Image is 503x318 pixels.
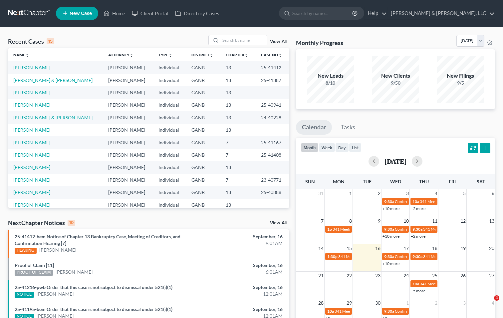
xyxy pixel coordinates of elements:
td: [PERSON_NAME] [103,161,153,174]
td: Individual [153,111,186,124]
td: Individual [153,174,186,186]
span: 9:30a [384,227,394,232]
span: 9:30a [384,199,394,204]
a: Districtunfold_more [191,52,213,57]
td: 23-40771 [256,174,289,186]
td: GANB [186,99,220,111]
span: 13 [488,217,495,225]
span: New Case [70,11,92,16]
td: GANB [186,149,220,161]
td: Individual [153,149,186,161]
span: 1:30p [327,254,338,259]
a: View All [270,39,287,44]
input: Search by name... [220,35,267,45]
span: 18 [431,244,438,252]
button: month [301,143,319,152]
i: unfold_more [209,53,213,57]
td: Individual [153,124,186,136]
span: 30 [375,299,381,307]
td: GANB [186,124,220,136]
span: 341 Meeting for [PERSON_NAME] [333,227,392,232]
a: [PERSON_NAME] [13,90,50,95]
td: 25-41167 [256,136,289,149]
a: [PERSON_NAME] & [PERSON_NAME], LLC [387,7,495,19]
td: 25-41412 [256,61,289,74]
a: [PERSON_NAME] [39,247,76,253]
a: +10 more [382,206,399,211]
td: 13 [220,99,256,111]
a: Calendar [296,120,332,135]
span: 25 [431,272,438,280]
div: 15 [47,38,54,44]
span: 10 [403,217,409,225]
span: 16 [375,244,381,252]
td: 13 [220,111,256,124]
a: [PERSON_NAME] [13,164,50,170]
td: GANB [186,74,220,86]
td: 7 [220,149,256,161]
span: 9:30a [384,254,394,259]
span: 15 [346,244,353,252]
span: 4 [434,189,438,197]
span: Sat [477,179,485,184]
button: day [335,143,349,152]
a: [PERSON_NAME] [13,65,50,70]
span: 27 [488,272,495,280]
td: Individual [153,136,186,149]
div: HEARING [15,248,37,254]
span: 9 [377,217,381,225]
td: 7 [220,174,256,186]
td: GANB [186,86,220,99]
a: +10 more [382,234,399,239]
td: Individual [153,161,186,174]
h2: [DATE] [384,158,406,165]
a: [PERSON_NAME] [13,189,50,195]
td: [PERSON_NAME] [103,186,153,199]
td: [PERSON_NAME] [103,74,153,86]
td: [PERSON_NAME] [103,86,153,99]
div: September, 16 [198,233,283,240]
span: 12 [460,217,466,225]
a: [PERSON_NAME] [37,291,74,297]
i: unfold_more [244,53,248,57]
a: Client Portal [128,7,172,19]
a: Directory Cases [172,7,223,19]
span: 341 Meeting for [PERSON_NAME] [338,254,398,259]
span: 17 [403,244,409,252]
span: 21 [318,272,324,280]
span: 3 [405,189,409,197]
td: [PERSON_NAME] [103,124,153,136]
td: [PERSON_NAME] [103,99,153,111]
span: Confirmation Hearing for [PERSON_NAME] [395,227,471,232]
a: 25-41216-pwb Order that this case is not subject to dismissal under 521(i)(1) [15,284,172,290]
a: [PERSON_NAME] [13,152,50,158]
i: unfold_more [168,53,172,57]
td: [PERSON_NAME] [103,199,153,211]
div: New Filings [437,72,484,80]
span: 1 [349,189,353,197]
div: September, 16 [198,284,283,291]
td: Individual [153,74,186,86]
a: Case Nounfold_more [261,52,282,57]
td: Individual [153,199,186,211]
span: 26 [460,272,466,280]
a: Tasks [335,120,361,135]
td: 24-40228 [256,111,289,124]
span: 10a [412,199,419,204]
span: 2 [434,299,438,307]
td: 25-40888 [256,186,289,199]
a: Proof of Claim [11] [15,262,54,268]
a: 25-41412-bem Notice of Chapter 13 Bankruptcy Case, Meeting of Creditors, and Confirmation Hearing... [15,234,180,246]
span: 5 [462,189,466,197]
span: 28 [318,299,324,307]
td: [PERSON_NAME] [103,149,153,161]
div: 9/50 [372,80,419,86]
div: September, 16 [198,306,283,313]
button: list [349,143,362,152]
td: Individual [153,86,186,99]
span: 9:30a [384,309,394,314]
span: 6 [491,189,495,197]
a: 25-41195-bem Order that this case is not subject to dismissal under 521(i)(1) [15,306,172,312]
td: 13 [220,186,256,199]
span: 19 [460,244,466,252]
